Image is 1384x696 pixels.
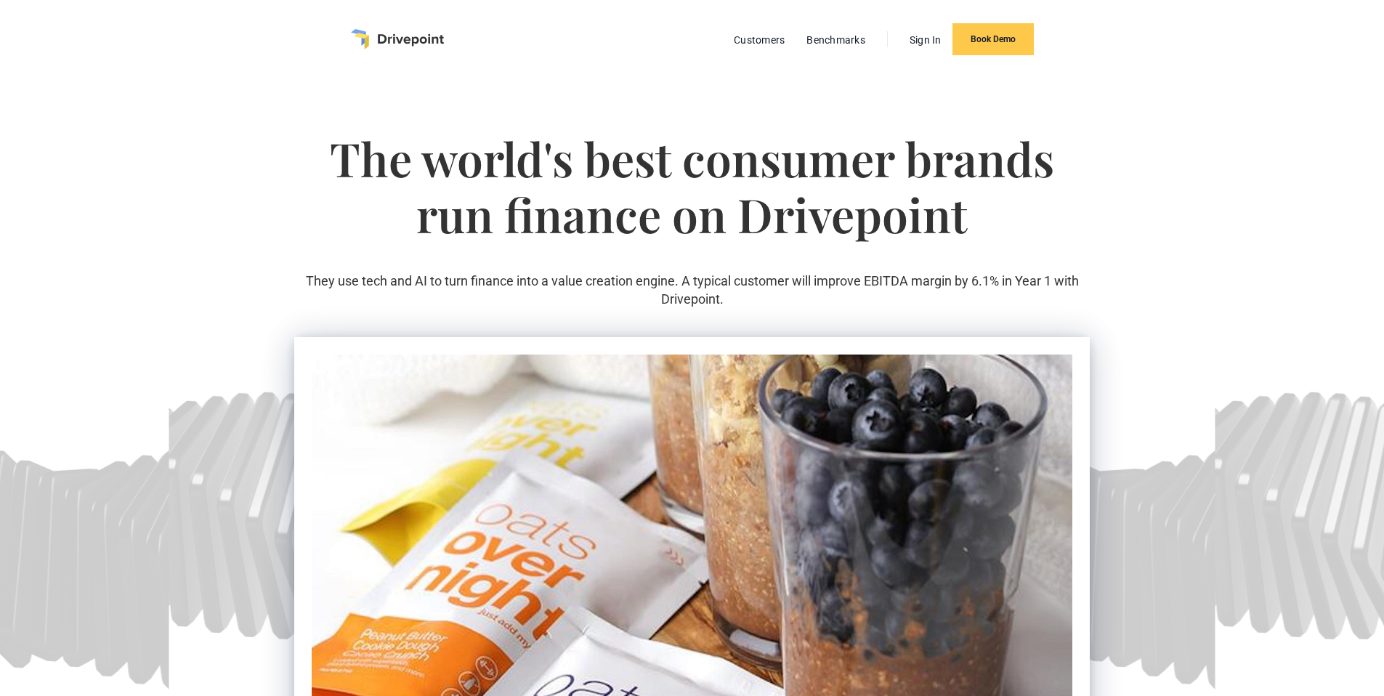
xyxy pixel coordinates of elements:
[294,272,1090,308] p: They use tech and AI to turn finance into a value creation engine. A typical customer will improv...
[294,131,1090,272] h1: The world's best consumer brands run finance on Drivepoint
[351,29,444,49] a: home
[799,31,873,49] a: Benchmarks
[902,31,949,49] a: Sign In
[952,23,1034,55] a: Book Demo
[727,31,792,49] a: Customers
